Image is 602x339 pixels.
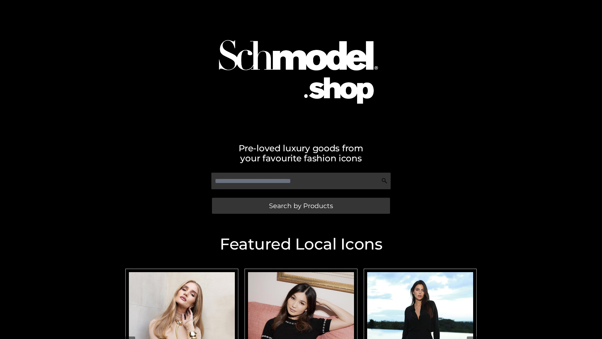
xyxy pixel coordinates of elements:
a: Search by Products [212,198,390,214]
h2: Featured Local Icons​ [122,236,480,252]
img: Search Icon [381,178,388,184]
h2: Pre-loved luxury goods from your favourite fashion icons [122,143,480,163]
span: Search by Products [269,202,333,209]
